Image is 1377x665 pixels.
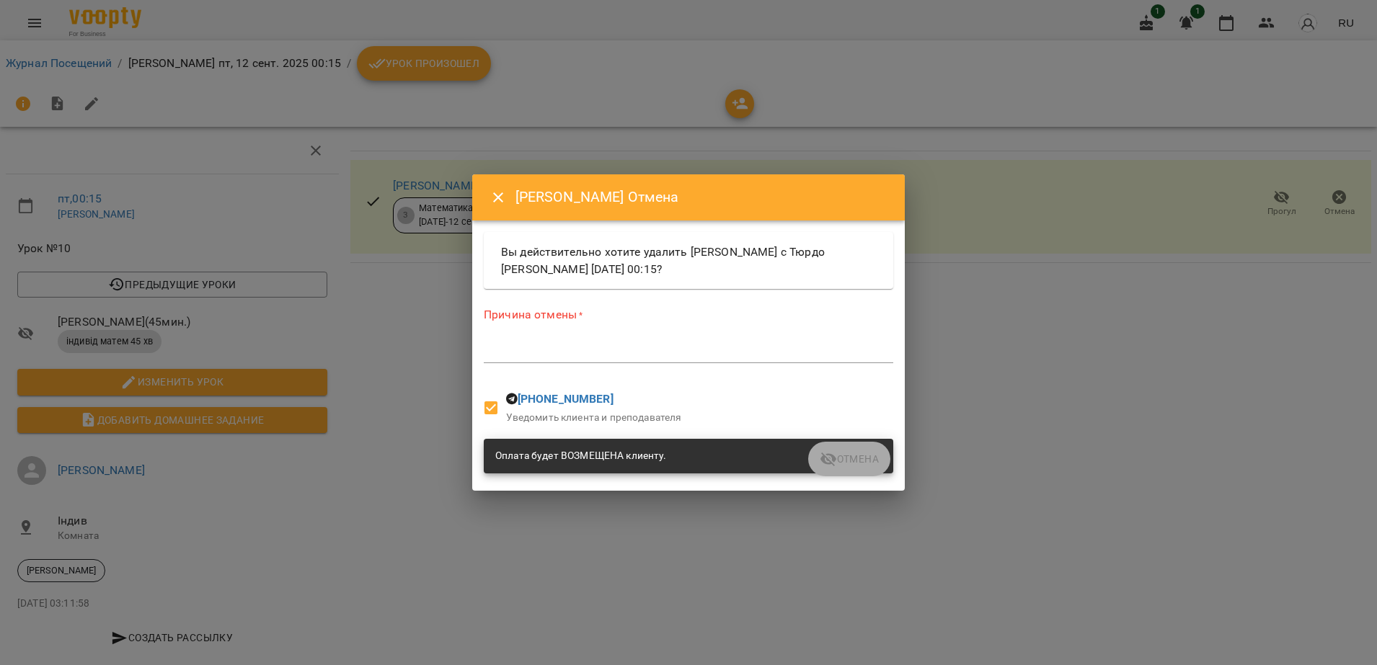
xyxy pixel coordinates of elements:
[515,186,887,208] h6: [PERSON_NAME] Отмена
[484,306,893,323] label: Причина отмены
[484,232,893,289] div: Вы действительно хотите удалить [PERSON_NAME] с Тюрдо [PERSON_NAME] [DATE] 00:15?
[506,411,682,425] p: Уведомить клиента и преподавателя
[481,180,515,215] button: Close
[495,443,667,469] div: Оплата будет ВОЗМЕЩЕНА клиенту.
[518,392,614,406] a: [PHONE_NUMBER]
